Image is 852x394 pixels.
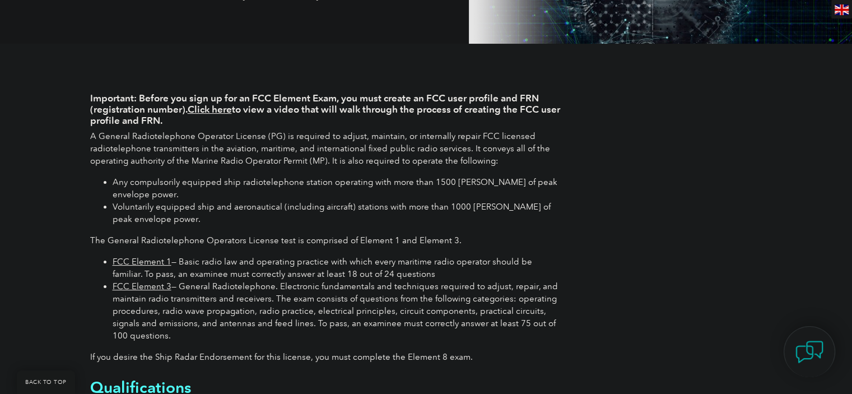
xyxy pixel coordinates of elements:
a: BACK TO TOP [17,370,75,394]
p: The General Radiotelephone Operators License test is comprised of Element 1 and Element 3. [90,234,561,247]
li: — Basic radio law and operating practice with which every maritime radio operator should be famil... [113,256,561,280]
h4: Important: Before you sign up for an FCC Element Exam, you must create an FCC user profile and FR... [90,92,561,126]
li: — General Radiotelephone. Electronic fundamentals and techniques required to adjust, repair, and ... [113,280,561,342]
img: contact-chat.png [795,338,823,366]
li: Voluntarily equipped ship and aeronautical (including aircraft) stations with more than 1000 [PER... [113,201,561,225]
a: FCC Element 3 [113,281,171,291]
p: A General Radiotelephone Operator License (PG) is required to adjust, maintain, or internally rep... [90,130,561,167]
li: Any compulsorily equipped ship radiotelephone station operating with more than 1500 [PERSON_NAME]... [113,176,561,201]
a: FCC Element 1 [113,257,171,267]
a: Click here [188,104,232,115]
img: en [835,4,849,15]
p: If you desire the Ship Radar Endorsement for this license, you must complete the Element 8 exam. [90,351,561,363]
